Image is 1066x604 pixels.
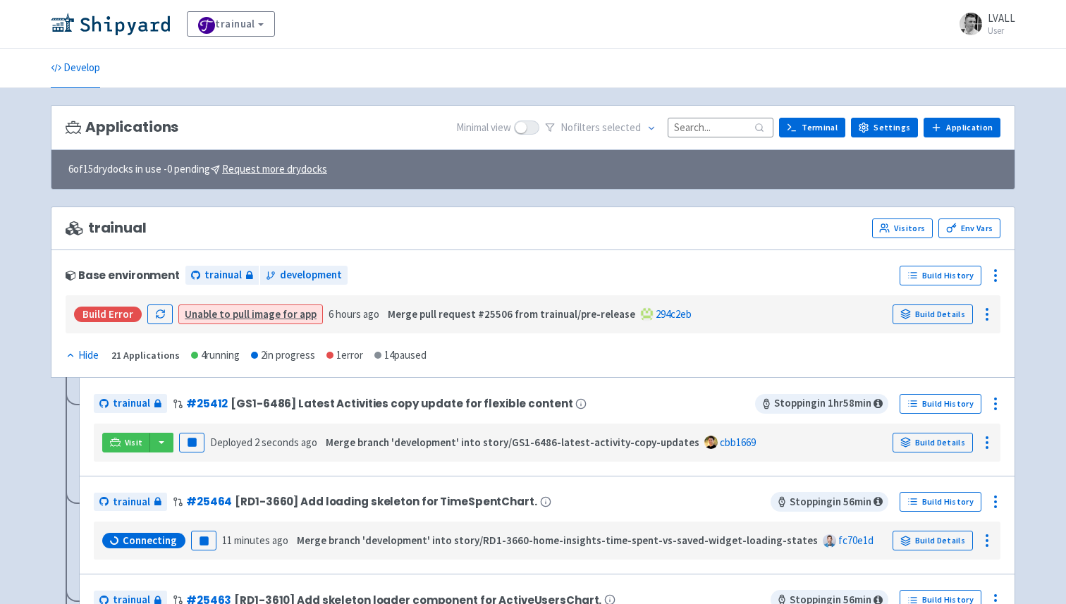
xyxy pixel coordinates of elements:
a: Unable to pull image for app [185,307,317,321]
div: Hide [66,347,99,364]
span: trainual [204,267,242,283]
button: Hide [66,347,100,364]
img: Shipyard logo [51,13,170,35]
strong: Merge branch 'development' into story/RD1-3660-home-insights-time-spent-vs-saved-widget-loading-s... [297,534,818,547]
a: development [260,266,348,285]
a: Terminal [779,118,845,137]
a: Visitors [872,218,933,238]
span: trainual [113,494,150,510]
span: Connecting [123,534,177,548]
span: [RD1-3660] Add loading skeleton for TimeSpentChart. [235,495,537,507]
a: trainual [94,394,167,413]
a: #25412 [186,396,228,411]
button: Pause [191,531,216,550]
a: Settings [851,118,918,137]
div: Base environment [66,269,180,281]
div: 4 running [191,347,240,364]
strong: Merge branch 'development' into story/GS1-6486-latest-activity-copy-updates [326,436,699,449]
span: trainual [66,220,147,236]
button: Pause [179,433,204,452]
span: Visit [125,437,143,448]
a: Application [924,118,1000,137]
a: #25464 [186,494,232,509]
a: 294c2eb [656,307,692,321]
span: trainual [113,395,150,412]
span: development [280,267,342,283]
div: Build Error [74,307,142,322]
a: Build Details [893,433,973,452]
u: Request more drydocks [222,162,327,175]
span: selected [602,121,641,134]
small: User [988,26,1015,35]
a: Visit [102,433,150,452]
span: 6 of 15 drydocks in use - 0 pending [68,161,327,178]
span: Deployed [210,436,317,449]
div: 2 in progress [251,347,315,364]
time: 6 hours ago [329,307,379,321]
a: trainual [94,493,167,512]
a: trainual [187,11,275,37]
span: LVALL [988,11,1015,25]
a: Build History [900,394,981,414]
div: 1 error [326,347,363,364]
time: 11 minutes ago [222,534,288,547]
a: Build Details [893,531,973,550]
strong: Merge pull request #25506 from trainual/pre-release [388,307,635,321]
span: [GS1-6486] Latest Activities copy update for flexible content [231,397,572,409]
input: Search... [668,118,773,137]
time: 2 seconds ago [255,436,317,449]
div: 21 Applications [111,347,180,364]
a: fc70e1d [838,534,874,547]
span: No filter s [560,120,641,136]
span: Stopping in 1 hr 58 min [755,394,888,414]
a: trainual [185,266,259,285]
a: cbb1669 [720,436,756,449]
a: Build History [900,492,981,512]
div: 14 paused [374,347,427,364]
a: Env Vars [938,218,1000,238]
span: Stopping in 56 min [771,492,888,512]
a: LVALL User [951,13,1015,35]
h3: Applications [66,119,178,135]
a: Build Details [893,304,973,324]
a: Build History [900,266,981,285]
span: Minimal view [456,120,511,136]
a: Develop [51,49,100,88]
